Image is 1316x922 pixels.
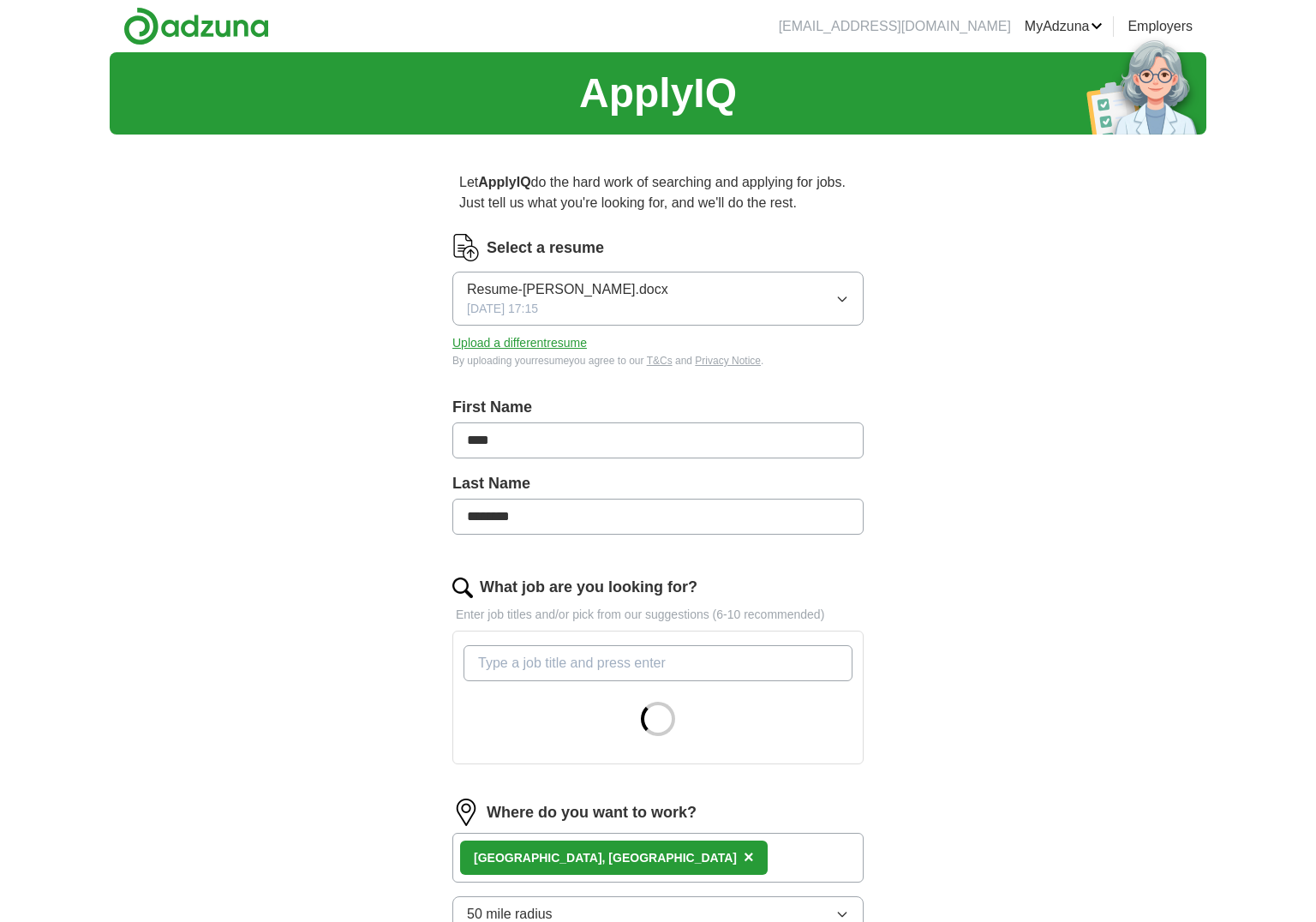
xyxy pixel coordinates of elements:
p: Enter job titles and/or pick from our suggestions (6-10 recommended) [452,606,864,624]
li: [EMAIL_ADDRESS][DOMAIN_NAME] [779,16,1011,37]
label: First Name [452,396,864,419]
a: T&Cs [647,355,673,367]
label: Select a resume [487,236,604,260]
strong: ApplyIQ [478,175,530,189]
img: location.png [452,799,480,826]
div: [GEOGRAPHIC_DATA], [GEOGRAPHIC_DATA] [474,849,737,867]
img: CV Icon [452,234,480,261]
a: Employers [1128,16,1193,37]
button: Upload a differentresume [452,334,587,352]
img: Adzuna logo [123,7,269,45]
p: Let do the hard work of searching and applying for jobs. Just tell us what you're looking for, an... [452,165,864,220]
label: Where do you want to work? [487,801,697,824]
div: By uploading your resume you agree to our and . [452,353,864,368]
a: MyAdzuna [1025,16,1104,37]
span: Resume-[PERSON_NAME].docx [467,279,668,300]
label: What job are you looking for? [480,576,697,599]
button: × [744,845,754,871]
input: Type a job title and press enter [464,645,852,681]
img: search.png [452,578,473,598]
button: Resume-[PERSON_NAME].docx[DATE] 17:15 [452,272,864,326]
label: Last Name [452,472,864,495]
span: × [744,847,754,866]
a: Privacy Notice [695,355,761,367]
h1: ApplyIQ [579,63,737,124]
span: [DATE] 17:15 [467,300,538,318]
